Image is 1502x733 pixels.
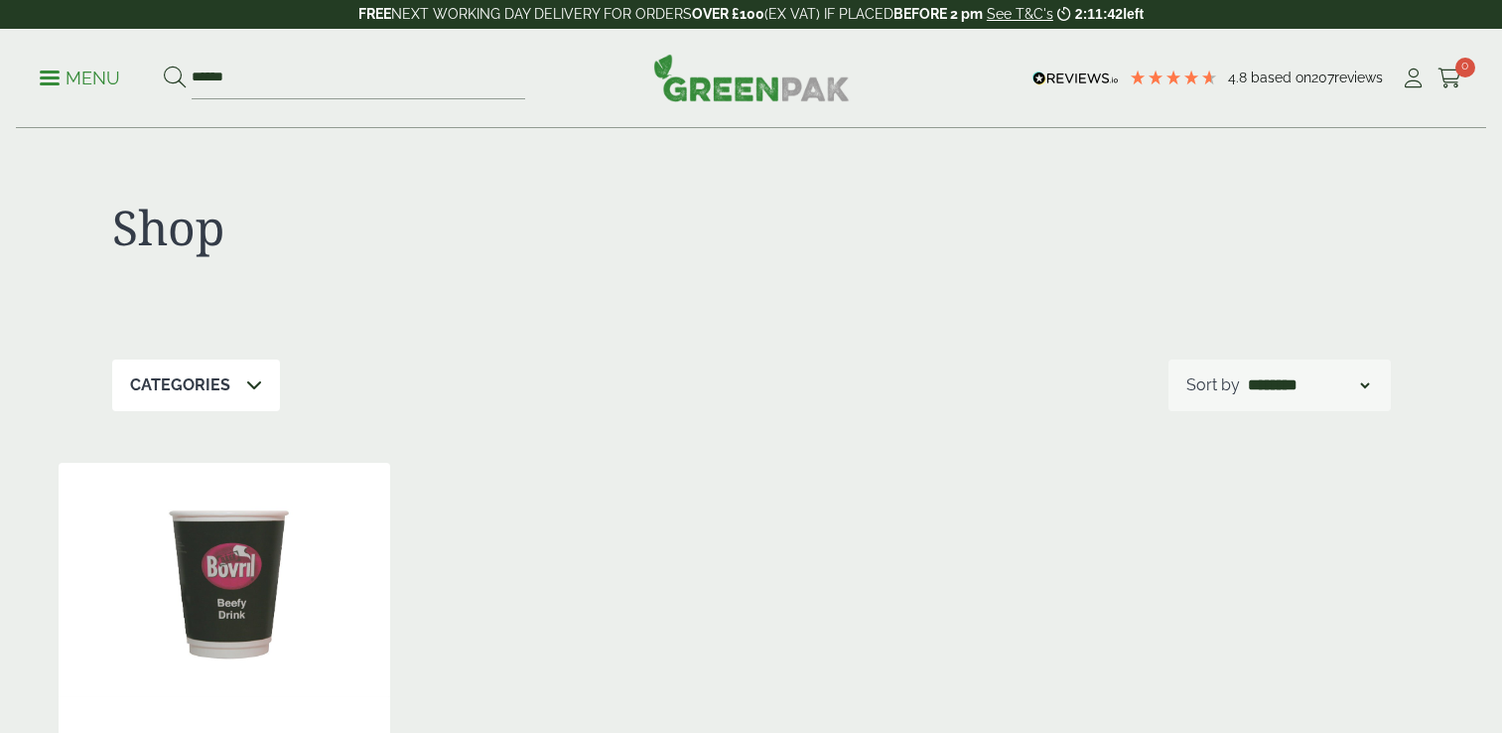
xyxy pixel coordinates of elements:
strong: BEFORE 2 pm [893,6,983,22]
span: Based on [1251,70,1311,85]
select: Shop order [1244,373,1373,397]
strong: OVER £100 [692,6,764,22]
p: Menu [40,67,120,90]
img: REVIEWS.io [1032,72,1119,85]
i: Cart [1437,69,1462,88]
span: reviews [1334,70,1383,85]
i: My Account [1401,69,1426,88]
img: 12oz Bovril In Cup -0 [59,463,390,711]
strong: FREE [358,6,391,22]
p: Categories [130,373,230,397]
span: 4.8 [1228,70,1251,85]
p: Sort by [1186,373,1240,397]
div: 4.79 Stars [1129,69,1218,86]
span: 0 [1455,58,1475,77]
h1: Shop [112,199,751,256]
a: See T&C's [987,6,1053,22]
span: 207 [1311,70,1334,85]
img: GreenPak Supplies [653,54,850,101]
span: left [1123,6,1144,22]
span: 2:11:42 [1075,6,1123,22]
a: Menu [40,67,120,86]
a: 0 [1437,64,1462,93]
